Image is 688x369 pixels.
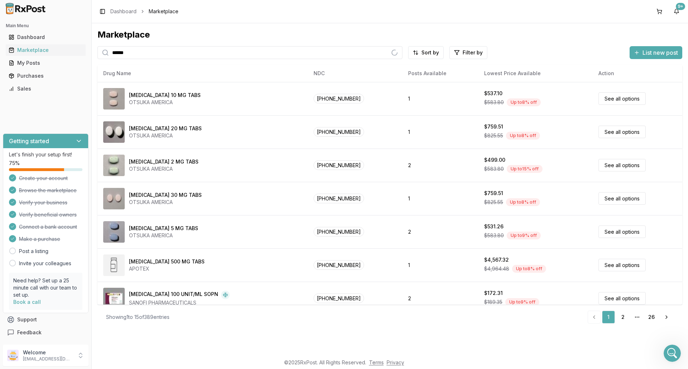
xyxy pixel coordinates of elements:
a: Go to next page [659,311,674,324]
p: Need help? Set up a 25 minute call with our team to set up. [13,277,78,298]
button: My Posts [3,57,89,69]
a: See all options [598,126,646,138]
span: [PHONE_NUMBER] [314,293,364,303]
span: [PHONE_NUMBER] [314,194,364,203]
th: Posts Available [402,65,478,82]
td: 2 [402,282,478,315]
a: 26 [645,311,658,324]
div: JEFFREY says… [6,183,138,205]
img: Profile image for Manuel [20,4,32,15]
div: Up to 8 % off [507,98,541,106]
div: Up to 15 % off [507,165,543,173]
a: Dashboard [110,8,137,15]
div: ok [126,83,132,91]
div: Up to 9 % off [507,232,541,239]
div: JEFFREY says… [6,136,138,157]
button: Marketplace [3,44,89,56]
div: OTSUKA AMERICA [129,199,202,206]
span: $189.35 [484,298,502,306]
div: OTSUKA AMERICA [129,232,198,239]
button: Feedback [3,326,89,339]
span: Sort by [421,49,439,56]
a: Terms [369,359,384,365]
div: looking for Trintillix 20mg please [50,188,132,195]
button: Send a message… [123,232,134,243]
span: $583.80 [484,165,504,173]
div: Manuel says… [6,51,138,79]
div: OTSUKA AMERICA [129,99,201,106]
button: Dashboard [3,31,89,43]
button: go back [5,3,18,16]
p: [EMAIL_ADDRESS][DOMAIN_NAME] [23,356,73,362]
div: [MEDICAL_DATA] 2 MG TABS [129,158,199,165]
img: Abilify 20 MG TABS [103,121,125,143]
td: 1 [402,248,478,282]
div: OTSUKA AMERICA [129,165,199,173]
td: 1 [402,115,478,149]
td: 1 [402,82,478,115]
div: looking for Trintillix 20mg please [44,183,138,199]
button: List new post [630,46,682,59]
div: SANOFI PHARMACEUTICALS [129,299,230,306]
div: $172.31 [484,290,503,297]
div: I will let [PERSON_NAME] know when he get in [6,204,118,227]
div: JEFFREY says… [6,23,138,51]
div: thank you [107,140,132,147]
span: Make a purchase [19,236,60,243]
div: Up to 8 % off [512,265,546,273]
a: List new post [630,50,682,57]
img: Admelog SoloStar 100 UNIT/ML SOPN [103,288,125,309]
div: I will let [PERSON_NAME] know when he get in [11,209,112,223]
div: [MEDICAL_DATA] 500 MG TABS [129,258,205,265]
span: Connect a bank account [19,223,77,230]
img: Abiraterone Acetate 500 MG TABS [103,254,125,276]
a: Purchases [6,69,86,82]
span: Verify your business [19,199,67,206]
th: NDC [308,65,402,82]
button: Support [3,313,89,326]
img: Abilify 5 MG TABS [103,221,125,243]
div: $4,567.32 [484,256,509,263]
span: List new post [642,48,678,57]
span: [PHONE_NUMBER] [314,160,364,170]
a: Dashboard [6,31,86,44]
span: Marketplace [149,8,178,15]
a: Book a call [13,299,41,305]
div: I mightve found some but let me check how many they have [11,55,112,69]
th: Drug Name [97,65,308,82]
div: ok [120,79,138,95]
p: Active in the last 15m [35,9,86,16]
div: thank you [101,136,138,152]
button: Sort by [408,46,444,59]
h2: Main Menu [6,23,86,29]
p: Welcome [23,349,73,356]
iframe: Intercom live chat [664,345,681,362]
div: Sales [9,85,83,92]
span: $4,964.48 [484,265,509,272]
div: Purchases [9,72,83,79]
div: [MEDICAL_DATA] 30 MG TABS [129,191,202,199]
button: 9+ [671,6,682,17]
span: Feedback [17,329,42,336]
td: 2 [402,149,478,182]
div: was only able to get 1 x Breo 200 and 2 x 100mg for 15% of each they are in your cart [6,101,118,130]
div: I only see 1 of the Breo 200 that she needs [26,23,138,45]
button: Home [112,3,126,16]
div: Marketplace [9,47,83,54]
div: Bobbie says… [6,204,138,233]
td: 2 [402,215,478,248]
img: Abilify 2 MG TABS [103,155,125,176]
a: Post a listing [19,248,48,255]
div: JEFFREY says… [6,79,138,101]
a: See all options [598,259,646,271]
div: Up to 9 % off [505,298,539,306]
button: Filter by [449,46,487,59]
h3: Getting started [9,137,49,145]
div: [MEDICAL_DATA] 20 MG TABS [129,125,202,132]
td: 1 [402,182,478,215]
div: $499.00 [484,156,505,164]
a: Privacy [387,359,404,365]
a: 2 [616,311,629,324]
div: Dashboard [9,34,83,41]
a: Marketplace [6,44,86,57]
